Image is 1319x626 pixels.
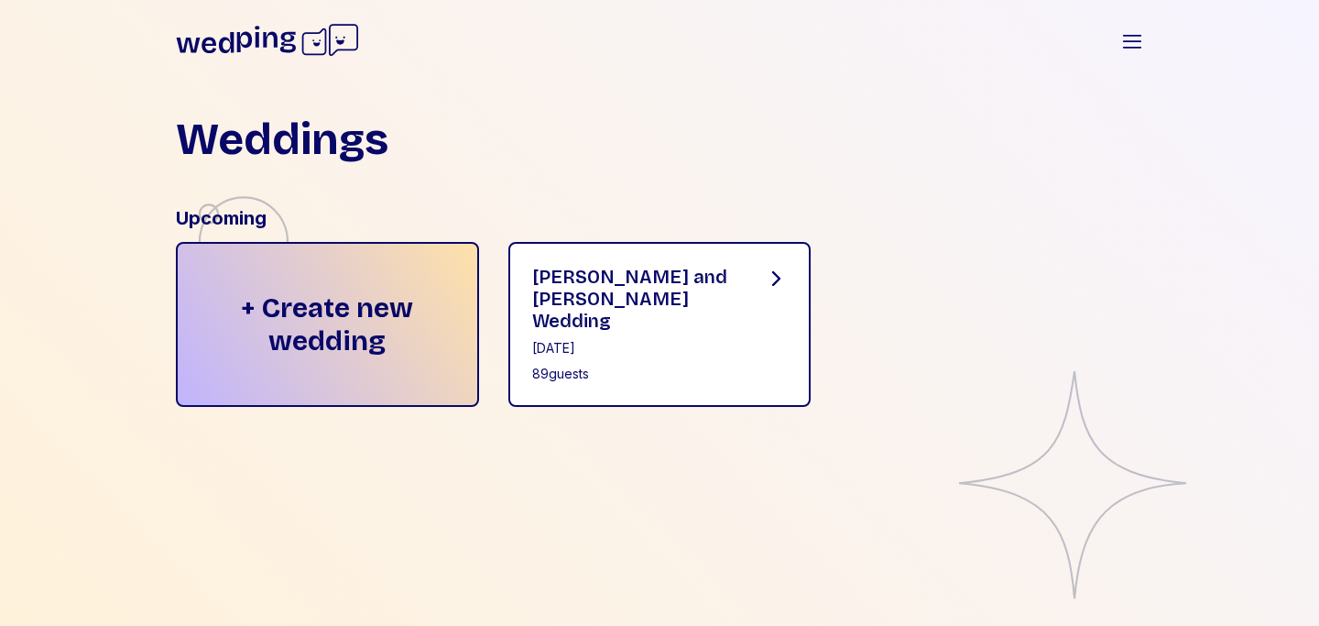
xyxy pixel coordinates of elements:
div: Upcoming [176,205,1143,231]
div: [DATE] [532,339,736,357]
div: [PERSON_NAME] and [PERSON_NAME] Wedding [532,266,736,332]
div: 89 guests [532,365,736,383]
div: + Create new wedding [176,242,479,407]
h1: Weddings [176,117,388,161]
